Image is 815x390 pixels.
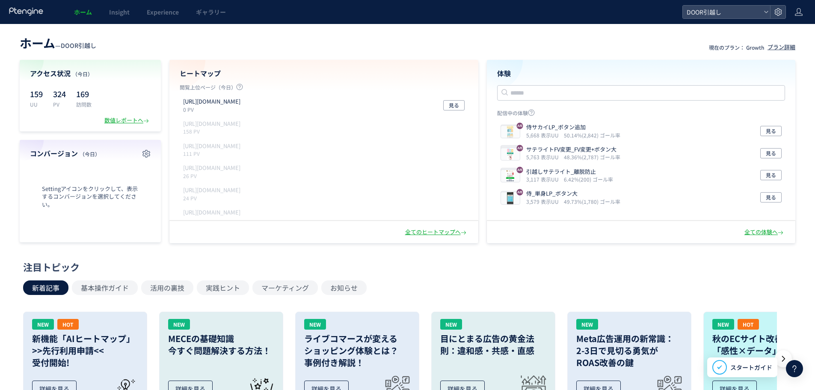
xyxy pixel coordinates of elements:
div: NEW [168,319,190,330]
h4: コンバージョン [30,149,151,158]
div: 全てのヒートマップへ [405,228,468,236]
p: 158 PV [183,128,244,135]
i: 49.73%(1,780) ゴール率 [564,198,620,205]
p: https://door.ac/hz_moving_estimates/thanks [183,164,240,172]
h4: 体験 [497,68,785,78]
p: 侍_単身LP_ボタン大 [526,190,617,198]
span: 見る [766,170,776,180]
button: 実践ヒント [197,280,249,295]
h3: MECEの基礎知識 今すぐ問題解決する方法！ [168,333,274,357]
p: 26 PV [183,172,244,179]
p: 4 PV [183,216,244,223]
button: 見る [760,192,782,202]
p: 324 [53,87,66,101]
h4: アクセス状況 [30,68,151,78]
div: プラン詳細 [768,43,795,51]
div: NEW [440,319,462,330]
span: DOOR引越し [684,6,760,18]
span: 見る [766,192,776,202]
span: 見る [766,126,776,136]
span: （今日） [72,70,93,77]
p: https://door.ac/moving_estimates/yamato [183,98,240,106]
button: 見る [443,100,465,110]
div: NEW [32,319,54,330]
img: f978c1f93e519bd6c891ee7f2a756ba81755075811855.jpeg [501,192,520,204]
span: DOOR引越し [61,41,96,50]
p: https://d.hikkoshi-rakutoku-navi.com/moving_estimates/yamato [183,208,240,217]
p: 引越しサテライト_離脱防止 [526,168,610,176]
p: 訪問数 [76,101,92,108]
div: 全ての体験へ [744,228,785,236]
h3: ライブコマースが変える ショッピング体験とは？ 事例付き解説！ [304,333,410,369]
span: 見る [449,100,459,110]
span: Insight [109,8,130,16]
p: 現在のプラン： Growth [709,44,764,51]
i: 50.14%(2,842) ゴール率 [564,131,620,139]
span: ホーム [74,8,92,16]
div: HOT [738,319,759,330]
div: — [20,34,96,51]
span: 見る [766,148,776,158]
span: Experience [147,8,179,16]
p: 0 PV [183,106,244,113]
p: 配信中の体験 [497,109,785,120]
i: 5,668 表示UU [526,131,562,139]
div: 数値レポートへ [104,116,151,125]
img: 725c3ced52deb7cdc32a7a72e0d789781759139017041.jpeg [501,126,520,138]
img: 3c26d08f6cf8886f2a8230db2a7da4b31759887617720.jpeg [501,148,520,160]
p: 閲覧上位ページ（今日） [180,83,468,94]
button: 活用の裏技 [141,280,193,295]
h3: Meta広告運用の新常識： 2-3日で見切る勇気が ROAS改善の鍵 [576,333,682,369]
button: 基本操作ガイド [72,280,138,295]
button: お知らせ [321,280,367,295]
span: Settingアイコンをクリックして、表示するコンバージョンを選択してください。 [30,185,151,209]
p: https://door.ac/hz_moving_estimates/tanshin [183,186,240,194]
p: 24 PV [183,194,244,202]
span: ホーム [20,34,55,51]
div: NEW [304,319,326,330]
p: サテライトFV変更_FV変更+ボタン大 [526,146,617,154]
p: 111 PV [183,150,244,157]
button: 見る [760,148,782,158]
h4: ヒートマップ [180,68,468,78]
i: 5,763 表示UU [526,153,562,161]
h3: 新機能「AIヒートマップ」 >>先行利用申請<< 受付開始! [32,333,138,369]
p: PV [53,101,66,108]
div: 注目トピック [23,260,788,274]
div: NEW [712,319,734,330]
span: ギャラリー [196,8,226,16]
button: 新着記事 [23,280,68,295]
i: 3,117 表示UU [526,176,562,183]
i: 48.36%(2,787) ゴール率 [564,153,620,161]
i: 6.42%(200) ゴール率 [564,176,613,183]
p: https://door.ac/hikkoshi_zamurai/step [183,142,240,150]
p: 侍サカイLP_ボタン追加 [526,123,617,131]
p: 159 [30,87,43,101]
span: （今日） [80,150,100,158]
img: 8ebe178e72808de173fdd19018803ad61759308604206.png [501,170,520,182]
i: 3,579 表示UU [526,198,562,205]
div: NEW [576,319,598,330]
div: HOT [57,319,79,330]
p: 169 [76,87,92,101]
p: https://door.ac/hz_moving_estimates/sakai [183,120,240,128]
button: 見る [760,126,782,136]
span: スタートガイド [730,363,772,372]
button: 見る [760,170,782,180]
p: UU [30,101,43,108]
h3: 目にとまる広告の黄金法則：違和感・共感・直感 [440,333,546,357]
button: マーケティング [252,280,318,295]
